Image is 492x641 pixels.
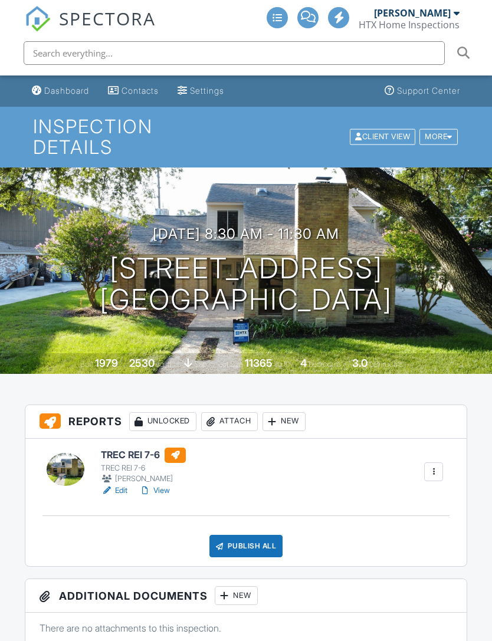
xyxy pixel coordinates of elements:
span: sq.ft. [274,360,289,369]
a: Dashboard [27,80,94,102]
div: Client View [350,129,415,145]
span: SPECTORA [59,6,156,31]
span: slab [194,360,207,369]
span: Built [80,360,93,369]
div: Settings [190,86,224,96]
div: 3.0 [352,357,368,369]
div: New [215,586,258,605]
h1: Inspection Details [33,116,459,157]
div: 4 [300,357,307,369]
div: [PERSON_NAME] [374,7,451,19]
div: Support Center [397,86,460,96]
a: Client View [349,132,418,141]
a: Contacts [103,80,163,102]
p: There are no attachments to this inspection. [40,622,453,635]
div: Attach [201,412,258,431]
div: [PERSON_NAME] [101,473,186,485]
h3: [DATE] 8:30 am - 11:30 am [153,226,339,242]
div: TREC REI 7-6 [101,464,186,473]
div: 1979 [95,357,118,369]
span: Lot Size [218,360,243,369]
h6: TREC REI 7-6 [101,448,186,463]
a: Edit [101,485,127,497]
div: HTX Home Inspections [359,19,460,31]
span: bathrooms [369,360,403,369]
a: TREC REI 7-6 TREC REI 7-6 [PERSON_NAME] [101,448,186,485]
div: Publish All [209,535,283,557]
div: 11365 [245,357,273,369]
span: sq. ft. [156,360,173,369]
span: bedrooms [309,360,341,369]
div: Contacts [122,86,159,96]
div: Unlocked [129,412,196,431]
div: 2530 [129,357,155,369]
input: Search everything... [24,41,445,65]
img: The Best Home Inspection Software - Spectora [25,6,51,32]
div: New [263,412,306,431]
a: Settings [173,80,229,102]
h3: Reports [25,405,467,439]
a: SPECTORA [25,16,156,41]
div: More [419,129,458,145]
a: Support Center [380,80,465,102]
a: View [139,485,170,497]
div: Dashboard [44,86,89,96]
h1: [STREET_ADDRESS] [GEOGRAPHIC_DATA] [100,253,392,315]
h3: Additional Documents [25,579,467,613]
